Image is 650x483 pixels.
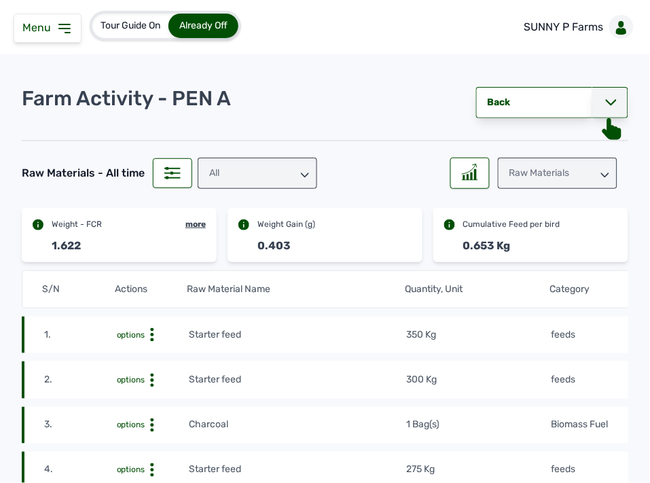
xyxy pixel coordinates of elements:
td: Starter feed [188,372,405,387]
a: Back [476,87,592,118]
div: 0.653 Kg [463,238,511,254]
a: Menu [22,21,73,34]
th: Quantity, Unit [404,282,549,297]
div: 0.403 [257,238,291,254]
td: 300 Kg [405,372,550,387]
div: Weight Gain (g) [257,219,315,230]
span: options [117,375,145,384]
span: Already Off [179,20,228,31]
div: 1.622 [52,238,81,254]
th: Actions [114,282,187,297]
td: 275 Kg [405,463,550,478]
td: 4. [43,463,116,478]
td: Starter feed [188,463,405,478]
a: SUNNY P Farms [513,8,639,46]
th: S/N [41,282,114,297]
td: 1 Bag(s) [405,418,550,433]
td: 350 Kg [405,327,550,342]
div: Weight - FCR [52,219,102,230]
div: more [185,219,206,230]
div: All [198,158,317,189]
p: Farm Activity - PEN A [22,86,231,111]
span: options [117,465,145,475]
span: options [117,421,145,430]
div: Raw Materials [498,158,617,189]
div: Cumulative Feed per bird [463,219,560,230]
span: options [117,330,145,340]
div: Raw Materials - All time [22,165,145,181]
td: 1. [43,327,116,342]
td: Starter feed [188,327,405,342]
p: SUNNY P Farms [524,19,604,35]
span: Tour Guide On [101,20,160,31]
span: Menu [22,21,56,34]
td: 2. [43,372,116,387]
td: Charcoal [188,418,405,433]
th: Raw Material Name [187,282,404,297]
td: 3. [43,418,116,433]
